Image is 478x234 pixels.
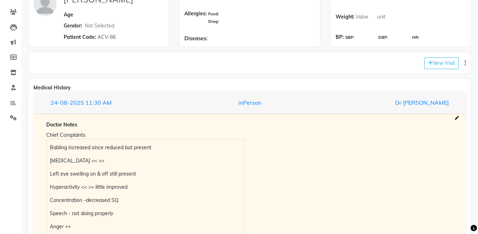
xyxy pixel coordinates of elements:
p: Anger ++ [50,223,241,230]
p: [MEDICAL_DATA] << >> [50,157,241,165]
button: 24-08-202511:30 AMinPersonDr [PERSON_NAME] [41,96,459,109]
input: unit [376,11,397,22]
div: Doctor Notes [46,121,453,129]
p: Hyperactivity << >> little improved [50,183,241,191]
div: Dr [PERSON_NAME] [318,98,454,107]
span: Drug: [208,19,219,24]
div: inPerson [182,98,318,107]
span: 24-08-2025 [51,99,84,106]
span: 11:30 AM [85,99,112,106]
span: DBP: [378,35,388,41]
span: Patient Code: [64,33,96,41]
span: Gender: [64,22,82,30]
span: Age [64,11,73,18]
span: Weight: [336,11,354,22]
div: Medical History [33,84,466,92]
span: SBP: [345,35,354,41]
span: Allergies: [184,10,207,25]
button: New Visit [424,57,459,69]
p: Speech - not doing properly [50,210,241,217]
span: BP: [336,33,344,41]
span: Food: [208,11,219,16]
input: Patient Code [96,31,157,42]
p: Concentration –decreased SQ [50,197,241,204]
span: Diseases: [184,35,208,42]
input: Value [354,11,376,22]
div: Chief Complaints [46,131,245,139]
span: HR: [412,35,419,41]
p: Left eye swelling on & off still present [50,170,241,178]
p: Babling increased since reduced but present [50,144,241,151]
